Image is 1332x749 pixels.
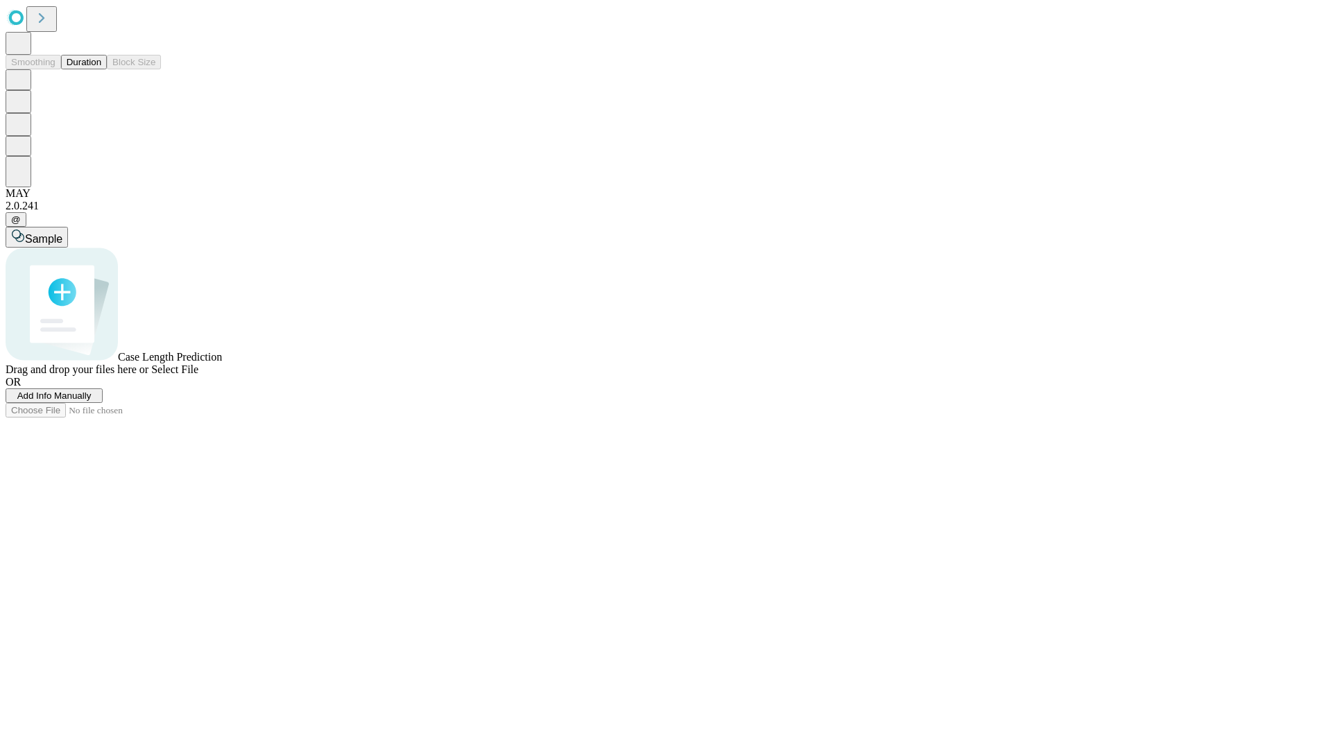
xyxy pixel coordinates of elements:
[25,233,62,245] span: Sample
[6,227,68,248] button: Sample
[61,55,107,69] button: Duration
[6,388,103,403] button: Add Info Manually
[118,351,222,363] span: Case Length Prediction
[151,363,198,375] span: Select File
[11,214,21,225] span: @
[6,187,1326,200] div: MAY
[17,390,92,401] span: Add Info Manually
[6,200,1326,212] div: 2.0.241
[107,55,161,69] button: Block Size
[6,55,61,69] button: Smoothing
[6,212,26,227] button: @
[6,363,148,375] span: Drag and drop your files here or
[6,376,21,388] span: OR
